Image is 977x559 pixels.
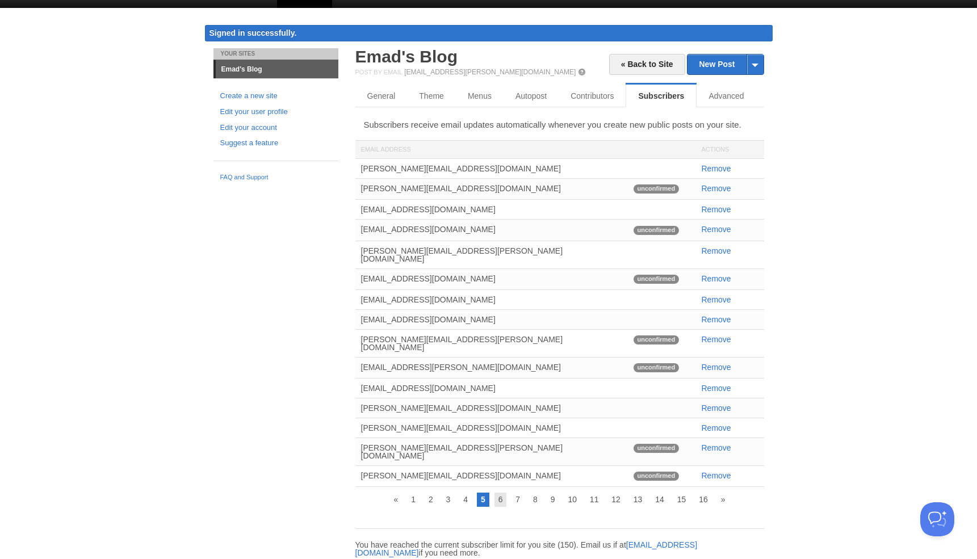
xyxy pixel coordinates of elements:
[702,404,731,413] a: Remove
[220,106,332,118] a: Edit your user profile
[687,54,763,74] a: New Post
[609,54,685,75] a: « Back to Site
[355,141,628,158] div: Email Address
[355,466,628,485] div: [PERSON_NAME][EMAIL_ADDRESS][DOMAIN_NAME]
[220,137,332,149] a: Suggest a feature
[220,122,332,134] a: Edit your account
[404,68,576,76] a: [EMAIL_ADDRESS][PERSON_NAME][DOMAIN_NAME]
[220,173,332,183] a: FAQ and Support
[702,335,731,344] a: Remove
[459,493,472,506] a: 4
[355,330,628,357] div: [PERSON_NAME][EMAIL_ADDRESS][PERSON_NAME][DOMAIN_NAME]
[702,225,731,234] a: Remove
[355,69,402,75] span: Post by Email
[364,119,756,131] p: Subscribers receive email updates automatically whenever you create new public posts on your site.
[634,226,680,235] span: unconfirmed
[702,443,731,452] a: Remove
[634,363,680,372] span: unconfirmed
[355,47,458,66] a: Emad's Blog
[355,200,628,219] div: [EMAIL_ADDRESS][DOMAIN_NAME]
[355,310,628,329] div: [EMAIL_ADDRESS][DOMAIN_NAME]
[355,398,628,418] div: [PERSON_NAME][EMAIL_ADDRESS][DOMAIN_NAME]
[559,85,626,107] a: Contributors
[213,48,338,60] li: Your Sites
[626,85,697,107] a: Subscribers
[702,274,731,283] a: Remove
[477,493,489,506] a: 5
[355,379,628,398] div: [EMAIL_ADDRESS][DOMAIN_NAME]
[456,85,504,107] a: Menus
[634,184,680,194] span: unconfirmed
[630,493,647,506] a: 13
[529,493,542,506] a: 8
[547,493,559,506] a: 9
[355,220,628,239] div: [EMAIL_ADDRESS][DOMAIN_NAME]
[702,315,731,324] a: Remove
[920,502,954,536] iframe: Help Scout Beacon - Open
[702,164,731,173] a: Remove
[702,363,731,372] a: Remove
[494,493,507,506] a: 6
[702,246,731,255] a: Remove
[702,295,731,304] a: Remove
[355,540,698,557] a: [EMAIL_ADDRESS][DOMAIN_NAME]
[355,269,628,288] div: [EMAIL_ADDRESS][DOMAIN_NAME]
[607,493,624,506] a: 12
[355,159,628,178] div: [PERSON_NAME][EMAIL_ADDRESS][DOMAIN_NAME]
[634,275,680,284] span: unconfirmed
[504,85,559,107] a: Autopost
[634,335,680,344] span: unconfirmed
[697,85,756,107] a: Advanced
[355,438,628,465] div: [PERSON_NAME][EMAIL_ADDRESS][PERSON_NAME][DOMAIN_NAME]
[216,60,338,78] a: Emad's Blog
[651,493,668,506] a: 14
[717,493,729,506] a: »
[407,493,420,506] a: 1
[695,493,712,506] a: 16
[702,423,731,432] a: Remove
[347,541,773,557] div: You have reached the current subscriber limit for you site (150). Email us if at if you need more.
[702,384,731,393] a: Remove
[634,444,680,453] span: unconfirmed
[511,493,524,506] a: 7
[407,85,456,107] a: Theme
[355,241,628,268] div: [PERSON_NAME][EMAIL_ADDRESS][PERSON_NAME][DOMAIN_NAME]
[702,184,731,193] a: Remove
[634,472,680,481] span: unconfirmed
[702,471,731,480] a: Remove
[673,493,690,506] a: 15
[390,493,402,506] a: «
[425,493,437,506] a: 2
[586,493,603,506] a: 11
[355,85,408,107] a: General
[355,358,628,377] div: [EMAIL_ADDRESS][PERSON_NAME][DOMAIN_NAME]
[442,493,455,506] a: 3
[696,141,764,158] div: Actions
[564,493,581,506] a: 10
[355,290,628,309] div: [EMAIL_ADDRESS][DOMAIN_NAME]
[702,205,731,214] a: Remove
[355,418,628,438] div: [PERSON_NAME][EMAIL_ADDRESS][DOMAIN_NAME]
[205,25,773,41] div: Signed in successfully.
[355,179,628,198] div: [PERSON_NAME][EMAIL_ADDRESS][DOMAIN_NAME]
[220,90,332,102] a: Create a new site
